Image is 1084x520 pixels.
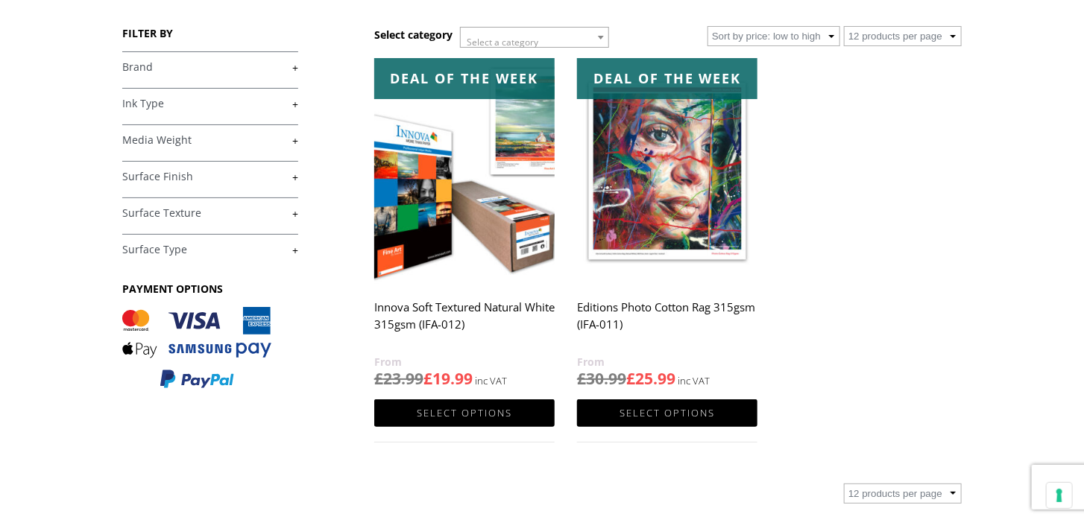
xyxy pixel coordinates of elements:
[122,51,298,81] h4: Brand
[1047,483,1072,508] button: Your consent preferences for tracking technologies
[122,60,298,74] a: +
[374,58,555,99] div: Deal of the week
[122,170,298,184] a: +
[423,368,473,389] bdi: 19.99
[374,294,555,353] h2: Innova Soft Textured Natural White 315gsm (IFA-012)
[374,28,453,42] h3: Select category
[577,58,757,284] img: Editions Photo Cotton Rag 315gsm (IFA-011)
[577,368,626,389] bdi: 30.99
[374,58,555,390] a: Deal of the week Innova Soft Textured Natural White 315gsm (IFA-012) £23.99£19.99
[577,58,757,390] a: Deal of the week Editions Photo Cotton Rag 315gsm (IFA-011) £30.99£25.99
[374,368,383,389] span: £
[626,368,675,389] bdi: 25.99
[122,206,298,221] a: +
[122,88,298,118] h4: Ink Type
[374,58,555,284] img: Innova Soft Textured Natural White 315gsm (IFA-012)
[122,282,298,296] h3: PAYMENT OPTIONS
[423,368,432,389] span: £
[374,368,423,389] bdi: 23.99
[467,36,538,48] span: Select a category
[374,399,555,427] a: Select options for “Innova Soft Textured Natural White 315gsm (IFA-012)”
[122,234,298,264] h4: Surface Type
[122,97,298,111] a: +
[122,26,298,40] h3: FILTER BY
[122,133,298,148] a: +
[577,58,757,99] div: Deal of the week
[122,197,298,227] h4: Surface Texture
[122,307,271,390] img: PAYMENT OPTIONS
[577,294,757,353] h2: Editions Photo Cotton Rag 315gsm (IFA-011)
[122,124,298,154] h4: Media Weight
[626,368,635,389] span: £
[122,161,298,191] h4: Surface Finish
[708,26,840,46] select: Shop order
[122,243,298,257] a: +
[577,399,757,427] a: Select options for “Editions Photo Cotton Rag 315gsm (IFA-011)”
[577,368,586,389] span: £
